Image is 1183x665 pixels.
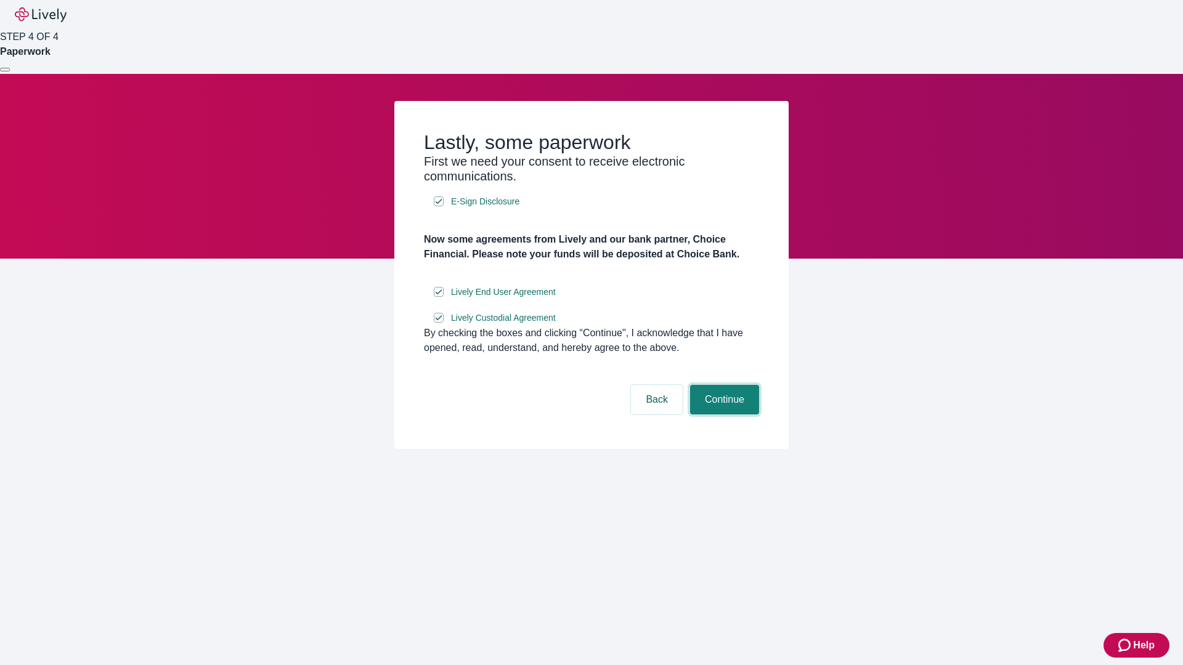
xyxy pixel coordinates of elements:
h3: First we need your consent to receive electronic communications. [424,154,759,183]
h4: Now some agreements from Lively and our bank partner, Choice Financial. Please note your funds wi... [424,232,759,262]
span: Lively Custodial Agreement [451,312,556,324]
span: E-Sign Disclosure [451,195,519,208]
svg: Zendesk support icon [1118,638,1133,653]
a: e-sign disclosure document [449,194,522,209]
button: Zendesk support iconHelp [1104,633,1169,658]
span: Help [1133,638,1155,653]
h2: Lastly, some paperwork [424,131,759,154]
button: Back [631,385,683,414]
span: Lively End User Agreement [451,286,556,299]
img: Lively [15,7,67,22]
div: By checking the boxes and clicking “Continue", I acknowledge that I have opened, read, understand... [424,326,759,355]
button: Continue [690,385,759,414]
a: e-sign disclosure document [449,284,558,300]
a: e-sign disclosure document [449,310,558,326]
